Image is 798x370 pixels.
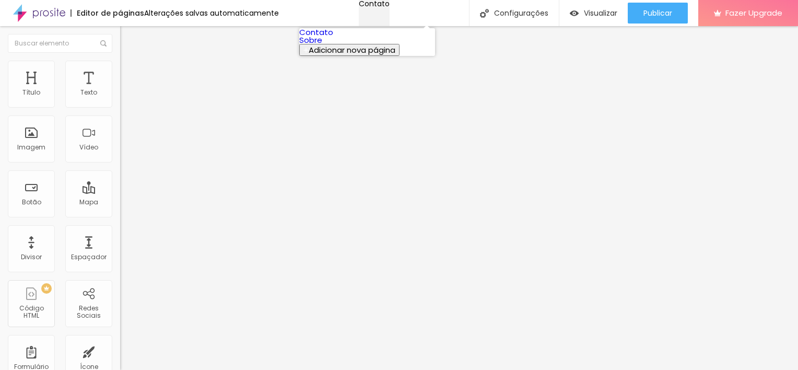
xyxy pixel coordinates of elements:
button: Publicar [628,3,688,24]
button: Visualizar [559,3,628,24]
div: Botão [22,199,41,206]
div: Texto [80,89,97,96]
span: Adicionar nova página [309,44,395,55]
div: Alterações salvas automaticamente [144,9,279,17]
img: Icone [480,9,489,18]
a: Sobre [299,34,322,45]
a: Contato [299,27,333,38]
div: Espaçador [71,253,107,261]
div: Editor de páginas [71,9,144,17]
span: Fazer Upgrade [725,8,782,17]
input: Buscar elemento [8,34,112,53]
span: Visualizar [584,9,617,17]
span: Publicar [643,9,672,17]
div: Vídeo [79,144,98,151]
button: Adicionar nova página [299,44,400,56]
div: Mapa [79,199,98,206]
div: Imagem [17,144,45,151]
iframe: Editor [120,26,798,370]
img: view-1.svg [570,9,579,18]
div: Título [22,89,40,96]
div: Divisor [21,253,42,261]
img: Icone [100,40,107,47]
div: Redes Sociais [68,305,109,320]
div: Código HTML [10,305,52,320]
